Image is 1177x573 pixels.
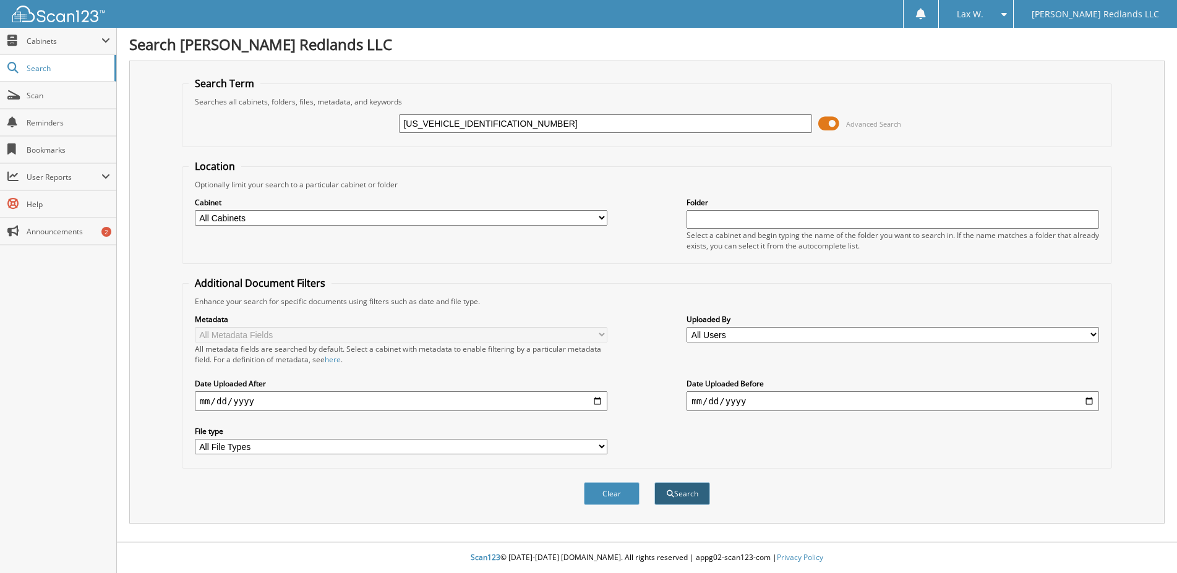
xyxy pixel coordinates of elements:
label: Folder [687,197,1099,208]
a: here [325,354,341,365]
span: Announcements [27,226,110,237]
input: start [195,391,607,411]
span: Lax W. [957,11,983,18]
iframe: Chat Widget [1115,514,1177,573]
span: Scan123 [471,552,500,562]
span: Bookmarks [27,145,110,155]
div: 2 [101,227,111,237]
span: Advanced Search [846,119,901,129]
a: Privacy Policy [777,552,823,562]
img: scan123-logo-white.svg [12,6,105,22]
input: end [687,391,1099,411]
span: User Reports [27,172,101,182]
legend: Additional Document Filters [189,276,332,290]
span: Scan [27,90,110,101]
label: Metadata [195,314,607,325]
button: Search [654,482,710,505]
legend: Search Term [189,77,260,90]
span: Cabinets [27,36,101,46]
span: Search [27,63,108,74]
div: Searches all cabinets, folders, files, metadata, and keywords [189,96,1106,107]
label: Date Uploaded After [195,378,607,389]
label: Date Uploaded Before [687,378,1099,389]
span: [PERSON_NAME] Redlands LLC [1032,11,1159,18]
label: Uploaded By [687,314,1099,325]
div: All metadata fields are searched by default. Select a cabinet with metadata to enable filtering b... [195,344,607,365]
h1: Search [PERSON_NAME] Redlands LLC [129,34,1165,54]
div: Select a cabinet and begin typing the name of the folder you want to search in. If the name match... [687,230,1099,251]
span: Help [27,199,110,210]
div: Enhance your search for specific documents using filters such as date and file type. [189,296,1106,307]
span: Reminders [27,117,110,128]
label: File type [195,426,607,436]
legend: Location [189,159,241,173]
div: Optionally limit your search to a particular cabinet or folder [189,179,1106,190]
div: © [DATE]-[DATE] [DOMAIN_NAME]. All rights reserved | appg02-scan123-com | [117,543,1177,573]
button: Clear [584,482,640,505]
label: Cabinet [195,197,607,208]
